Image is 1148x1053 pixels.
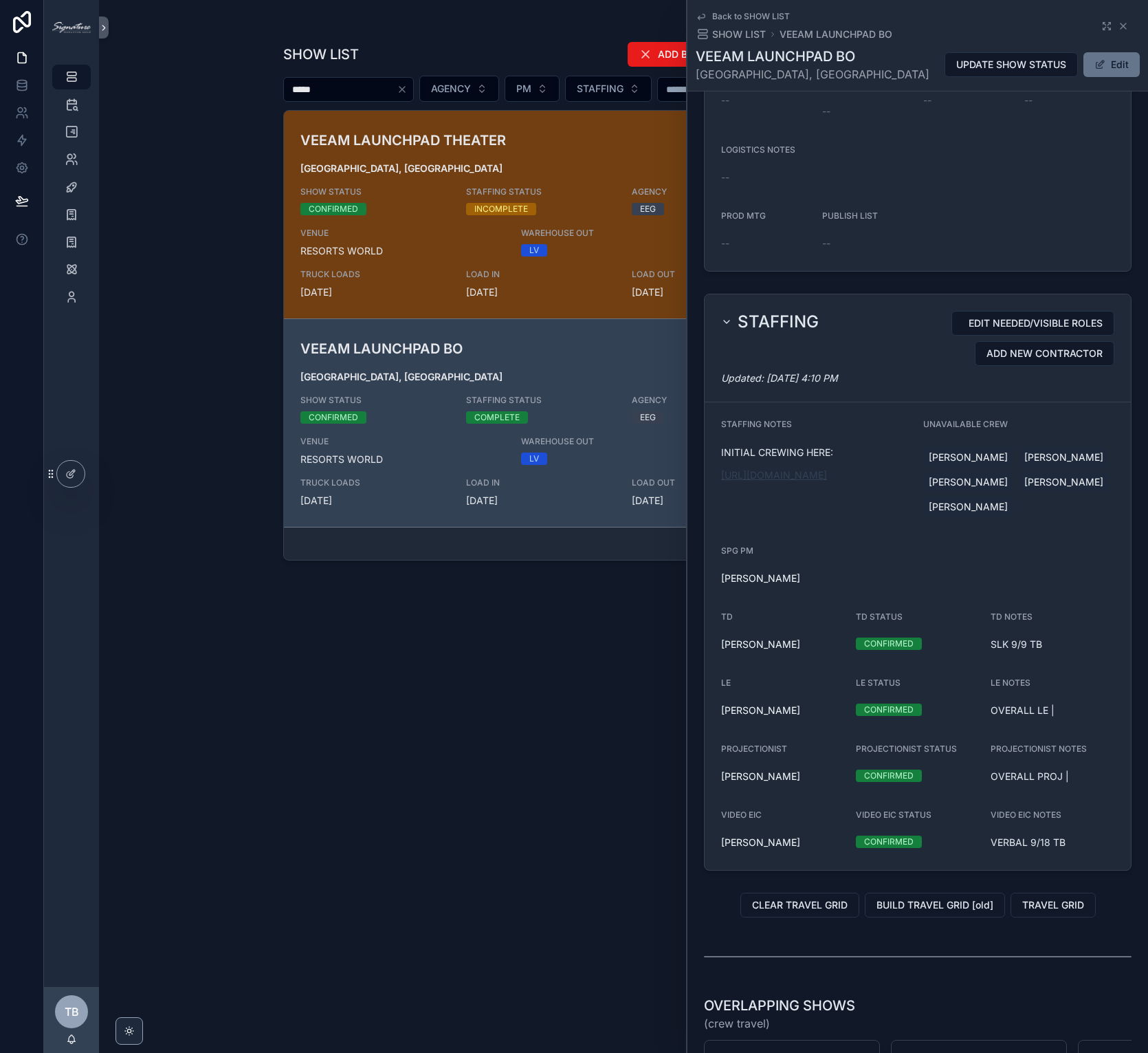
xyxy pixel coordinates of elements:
span: Back to SHOW LIST [712,11,790,22]
span: VIDEO EIC [721,810,762,820]
span: STAFFING STATUS [466,395,615,406]
span: LE STATUS [856,677,901,688]
span: [PERSON_NAME] [929,475,1008,489]
a: [PERSON_NAME] [1019,473,1109,492]
span: -- [721,237,729,250]
div: scrollable content [44,55,99,327]
span: TD [721,611,733,622]
span: UNAVAILABLE CREW [923,419,1008,429]
span: -- [822,237,830,250]
button: Clear [397,84,413,95]
a: [PERSON_NAME] [721,770,800,783]
em: Updated: [DATE] 4:10 PM [721,372,838,384]
span: [DATE] [300,285,450,299]
button: CLEAR TRAVEL GRID [740,893,859,918]
span: [DATE] [300,494,450,508]
span: SLK 9/9 TB [991,638,1114,651]
a: [PERSON_NAME] [923,448,1013,467]
button: TRAVEL GRID [1011,893,1096,918]
span: EDIT NEEDED/VISIBLE ROLES [969,316,1103,330]
button: ADD NEW CONTRACTOR [975,341,1114,366]
span: SHOW STATUS [300,395,450,406]
span: ADD BLACKOUT [658,47,733,61]
div: CONFIRMED [864,770,914,782]
span: PROJECTIONIST NOTES [991,743,1087,754]
button: EDIT NEEDED/VISIBLE ROLES [951,311,1114,336]
span: PM [516,82,531,96]
a: [PERSON_NAME] [721,836,800,849]
span: LE NOTES [991,677,1030,688]
h2: STAFFING [738,311,819,333]
button: Select Button [419,76,499,102]
img: App logo [52,22,91,33]
div: LV [529,244,539,257]
a: VEEAM LAUNCHPAD THEATER[GEOGRAPHIC_DATA], [GEOGRAPHIC_DATA]SHOW STATUSCONFIRMEDSTAFFING STATUSINC... [284,111,964,318]
span: WAREHOUSE OUT [521,436,726,447]
span: AGENCY [632,395,781,406]
button: Edit [1083,52,1140,77]
span: VEEAM LAUNCHPAD BO [780,28,892,41]
span: [PERSON_NAME] [721,572,800,585]
a: [PERSON_NAME] [1019,448,1109,467]
a: [PERSON_NAME] [721,638,800,651]
span: [DATE] [466,494,615,508]
span: OVERALL LE | [991,704,1114,717]
div: INCOMPLETE [474,203,528,215]
span: [DATE] [466,285,615,299]
span: SHOW STATUS [300,186,450,197]
span: VIDEO EIC NOTES [991,810,1061,820]
span: TD STATUS [856,611,903,622]
span: [DATE] [632,285,781,299]
span: STAFFING STATUS [466,186,615,197]
a: [PERSON_NAME] [721,704,800,717]
span: LOGISTICS NOTES [721,144,795,155]
span: TRUCK LOADS [300,477,450,488]
div: EEG [640,203,656,215]
span: UPDATE SHOW STATUS [956,58,1066,72]
h1: VEEAM LAUNCHPAD BO [696,47,929,66]
span: TRAVEL GRID [1022,898,1084,912]
span: AGENCY [632,186,781,197]
div: CONFIRMED [864,704,914,716]
span: -- [923,94,931,107]
span: RESORTS WORLD [300,453,505,466]
h3: VEEAM LAUNCHPAD THEATER [300,130,726,151]
a: [PERSON_NAME] [923,497,1013,517]
div: CONFIRMED [864,638,914,650]
span: [PERSON_NAME] [929,450,1008,464]
strong: [GEOGRAPHIC_DATA], [GEOGRAPHIC_DATA] [300,162,503,174]
h3: VEEAM LAUNCHPAD BO [300,338,726,359]
span: LOAD IN [466,269,615,280]
div: EEG [640,411,656,424]
span: [DATE] [632,494,781,508]
span: -- [822,105,830,118]
span: ADD NEW CONTRACTOR [986,347,1103,360]
span: VENUE [300,228,505,239]
span: TD NOTES [991,611,1033,622]
span: -- [721,171,729,184]
span: -- [1024,94,1033,107]
div: COMPLETE [474,411,520,424]
span: VIDEO EIC STATUS [856,810,931,820]
span: LE [721,677,731,688]
div: CONFIRMED [309,411,358,424]
span: [PERSON_NAME] [929,500,1008,514]
span: [GEOGRAPHIC_DATA], [GEOGRAPHIC_DATA] [696,66,929,83]
span: -- [721,94,729,107]
div: CONFIRMED [864,836,914,848]
span: VENUE [300,436,505,447]
span: SHOW LIST [712,28,766,41]
span: OVERALL PROJ | [991,770,1114,783]
span: VERBAL 9/18 TB [991,836,1114,849]
span: CLEAR TRAVEL GRID [752,898,848,912]
a: [PERSON_NAME] [923,473,1013,492]
h1: SHOW LIST [283,45,359,64]
span: AGENCY [431,82,471,96]
span: TRUCK LOADS [300,269,450,280]
button: Select Button [505,76,560,102]
div: CONFIRMED [309,203,358,215]
span: TB [65,1003,79,1020]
